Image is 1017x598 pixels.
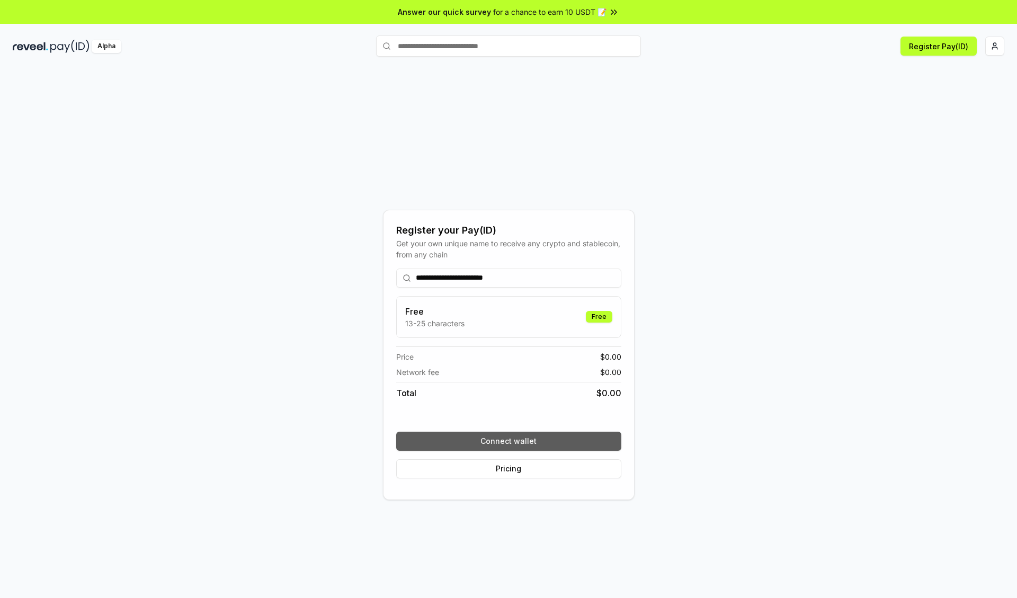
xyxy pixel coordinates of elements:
[396,351,414,362] span: Price
[50,40,90,53] img: pay_id
[493,6,606,17] span: for a chance to earn 10 USDT 📝
[396,238,621,260] div: Get your own unique name to receive any crypto and stablecoin, from any chain
[586,311,612,323] div: Free
[405,305,465,318] h3: Free
[405,318,465,329] p: 13-25 characters
[396,223,621,238] div: Register your Pay(ID)
[398,6,491,17] span: Answer our quick survey
[396,459,621,478] button: Pricing
[13,40,48,53] img: reveel_dark
[900,37,977,56] button: Register Pay(ID)
[396,432,621,451] button: Connect wallet
[396,387,416,399] span: Total
[600,351,621,362] span: $ 0.00
[92,40,121,53] div: Alpha
[396,367,439,378] span: Network fee
[596,387,621,399] span: $ 0.00
[600,367,621,378] span: $ 0.00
